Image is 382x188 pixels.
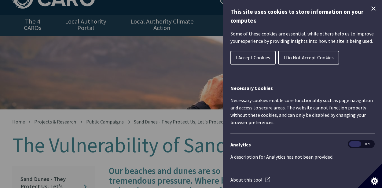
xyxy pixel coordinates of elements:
[236,54,270,61] span: I Accept Cookies
[230,97,375,126] p: Necessary cookies enable core functionality such as page navigation and access to secure areas. T...
[284,54,334,61] span: I Do Not Accept Cookies
[370,5,377,12] button: Close Cookie Control
[230,84,375,92] h2: Necessary Cookies
[278,51,339,65] button: I Do Not Accept Cookies
[230,51,276,65] button: I Accept Cookies
[349,141,361,147] span: On
[230,153,375,160] p: A description for Analytics has not been provided.
[230,30,375,45] p: Some of these cookies are essential, while others help us to improve your experience by providing...
[230,141,375,148] h3: Analytics
[358,164,382,188] button: Set cookie preferences
[230,177,270,183] a: About this tool
[361,141,373,147] span: Off
[230,7,375,25] h1: This site uses cookies to store information on your computer.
